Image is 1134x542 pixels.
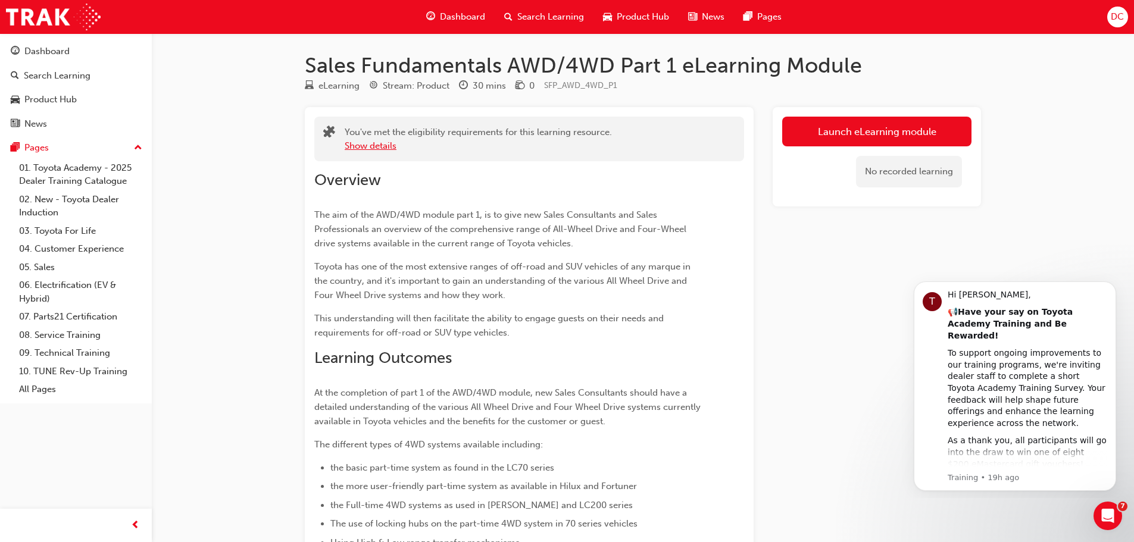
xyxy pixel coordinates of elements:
[517,10,584,24] span: Search Learning
[5,113,147,135] a: News
[305,52,981,79] h1: Sales Fundamentals AWD/4WD Part 1 eLearning Module
[318,79,360,93] div: eLearning
[314,209,689,249] span: The aim of the AWD/4WD module part 1, is to give new Sales Consultants and Sales Professionals an...
[5,65,147,87] a: Search Learning
[24,69,90,83] div: Search Learning
[459,81,468,92] span: clock-icon
[14,240,147,258] a: 04. Customer Experience
[314,261,693,300] span: Toyota has one of the most extensive ranges of off-road and SUV vehicles of any marque in the cou...
[14,308,147,326] a: 07. Parts21 Certification
[495,5,593,29] a: search-iconSearch Learning
[14,380,147,399] a: All Pages
[5,137,147,159] button: Pages
[5,89,147,111] a: Product Hub
[743,10,752,24] span: pages-icon
[14,190,147,222] a: 02. New - Toyota Dealer Induction
[14,222,147,240] a: 03. Toyota For Life
[330,462,554,473] span: the basic part-time system as found in the LC70 series
[131,518,140,533] span: prev-icon
[5,40,147,62] a: Dashboard
[504,10,513,24] span: search-icon
[369,81,378,92] span: target-icon
[330,481,637,491] span: the more user-friendly part-time system as available in Hilux and Fortuner
[314,171,381,189] span: Overview
[1094,502,1122,530] iframe: Intercom live chat
[417,5,495,29] a: guage-iconDashboard
[1111,10,1124,24] span: DC
[603,10,612,24] span: car-icon
[11,119,20,130] span: news-icon
[679,5,734,29] a: news-iconNews
[617,10,669,24] span: Product Hub
[24,45,70,58] div: Dashboard
[516,79,535,93] div: Price
[757,10,782,24] span: Pages
[856,156,962,187] div: No recorded learning
[516,81,524,92] span: money-icon
[14,258,147,277] a: 05. Sales
[330,500,633,510] span: the Full-time 4WD systems as used in [PERSON_NAME] and LC200 series
[782,117,971,146] a: Launch eLearning module
[24,141,49,155] div: Pages
[11,71,19,82] span: search-icon
[369,79,449,93] div: Stream
[314,313,666,338] span: This understanding will then facilitate the ability to engage guests on their needs and requireme...
[473,79,506,93] div: 30 mins
[14,276,147,308] a: 06. Electrification (EV & Hybrid)
[440,10,485,24] span: Dashboard
[1107,7,1128,27] button: DC
[345,126,612,152] div: You've met the eligibility requirements for this learning resource.
[5,38,147,137] button: DashboardSearch LearningProduct HubNews
[14,344,147,362] a: 09. Technical Training
[330,518,638,529] span: The use of locking hubs on the part-time 4WD system in 70 series vehicles
[11,143,20,153] span: pages-icon
[459,79,506,93] div: Duration
[383,79,449,93] div: Stream: Product
[24,117,47,131] div: News
[314,439,543,450] span: The different types of 4WD systems available including:
[544,80,617,90] span: Learning resource code
[14,326,147,344] a: 08. Service Training
[1118,502,1127,511] span: 7
[593,5,679,29] a: car-iconProduct Hub
[14,362,147,381] a: 10. TUNE Rev-Up Training
[426,10,435,24] span: guage-icon
[314,387,703,427] span: At the completion of part 1 of the AWD/4WD module, new Sales Consultants should have a detailed u...
[734,5,791,29] a: pages-iconPages
[345,139,396,153] button: Show details
[305,79,360,93] div: Type
[24,93,77,106] div: Product Hub
[305,81,314,92] span: learningResourceType_ELEARNING-icon
[134,140,142,156] span: up-icon
[6,4,101,30] img: Trak
[11,95,20,105] span: car-icon
[896,271,1134,498] iframe: Intercom notifications message
[688,10,697,24] span: news-icon
[11,46,20,57] span: guage-icon
[14,159,147,190] a: 01. Toyota Academy - 2025 Dealer Training Catalogue
[323,127,335,140] span: puzzle-icon
[702,10,724,24] span: News
[529,79,535,93] div: 0
[314,349,452,367] span: Learning Outcomes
